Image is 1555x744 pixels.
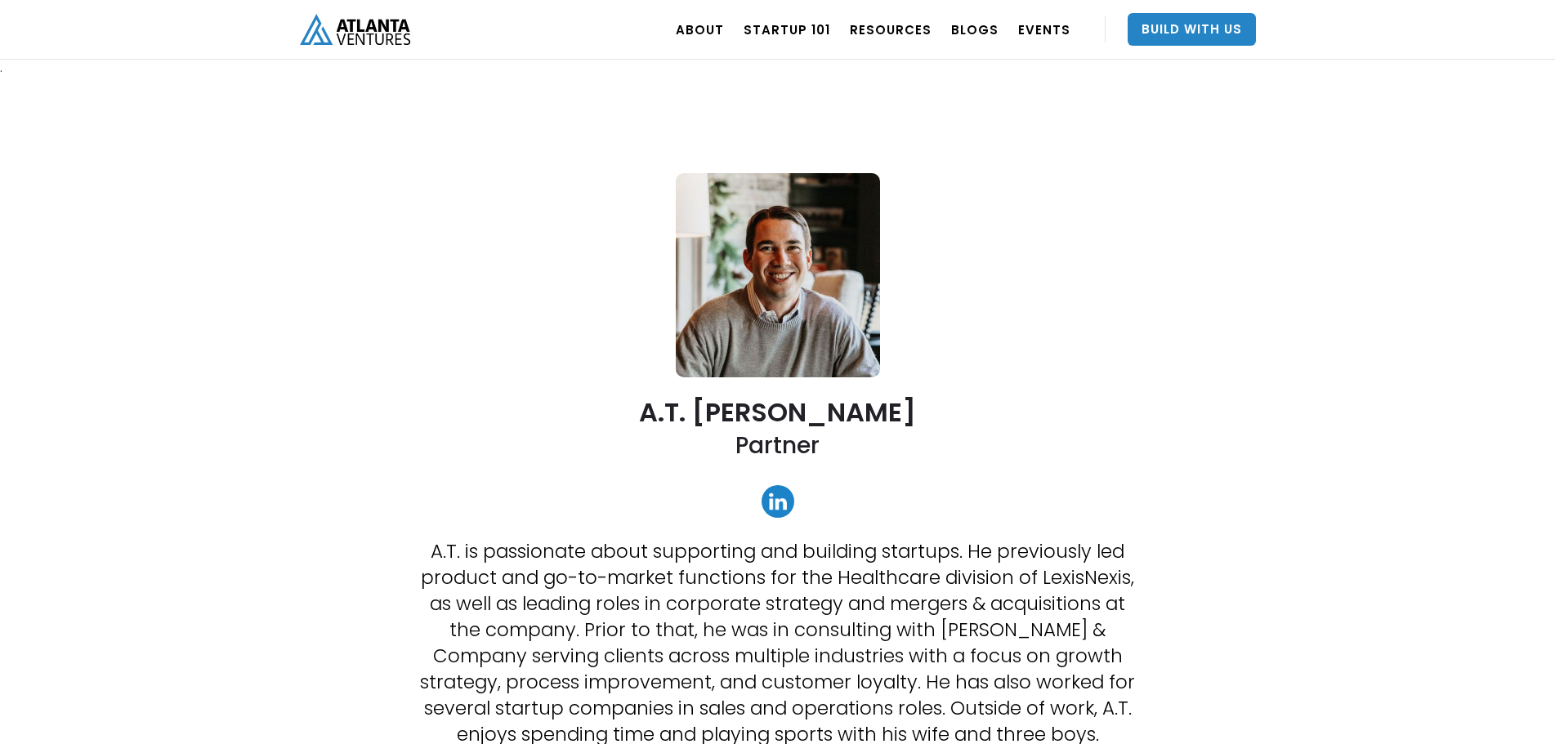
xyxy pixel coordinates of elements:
[1018,7,1070,52] a: EVENTS
[676,7,724,52] a: ABOUT
[1128,13,1256,46] a: Build With Us
[735,430,820,461] h2: Partner
[639,398,916,426] h2: A.T. [PERSON_NAME]
[850,7,932,52] a: RESOURCES
[744,7,830,52] a: Startup 101
[951,7,999,52] a: BLOGS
